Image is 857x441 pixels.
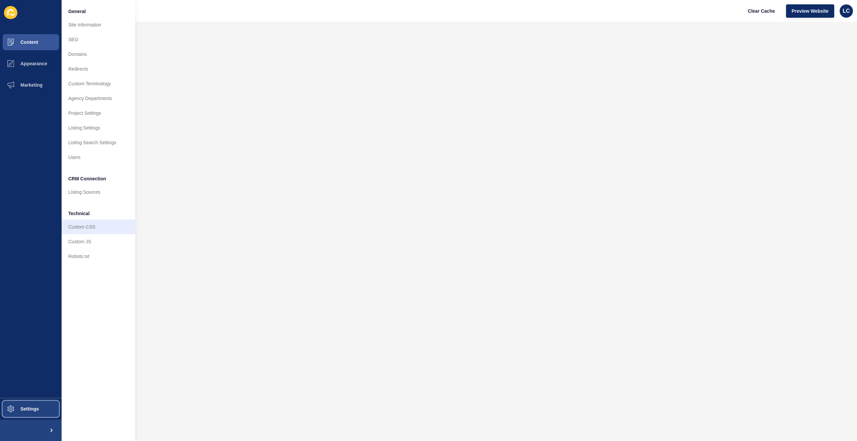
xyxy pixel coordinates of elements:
[62,185,135,199] a: Listing Sources
[792,8,829,14] span: Preview Website
[62,62,135,76] a: Redirects
[62,120,135,135] a: Listing Settings
[62,249,135,264] a: Robots.txt
[62,32,135,47] a: SEO
[786,4,834,18] button: Preview Website
[68,210,90,217] span: Technical
[843,8,850,14] span: LC
[68,175,106,182] span: CRM Connection
[748,8,775,14] span: Clear Cache
[62,234,135,249] a: Custom JS
[62,47,135,62] a: Domains
[68,8,86,15] span: General
[62,76,135,91] a: Custom Terminology
[62,91,135,106] a: Agency Departments
[62,106,135,120] a: Project Settings
[742,4,781,18] button: Clear Cache
[62,135,135,150] a: Listing Search Settings
[62,17,135,32] a: Site Information
[62,150,135,165] a: Users
[62,219,135,234] a: Custom CSS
